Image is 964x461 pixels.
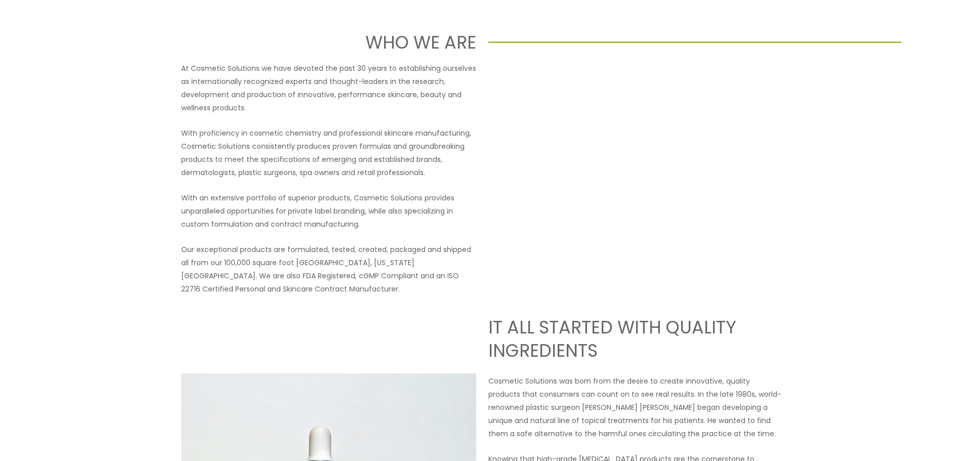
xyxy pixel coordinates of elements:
[488,316,783,362] h2: IT ALL STARTED WITH QUALITY INGREDIENTS
[181,191,476,231] p: With an extensive portfolio of superior products, Cosmetic Solutions provides unparalleled opport...
[488,374,783,440] p: Cosmetic Solutions was born from the desire to create innovative, quality products that consumers...
[488,62,783,228] iframe: Get to know Cosmetic Solutions Private Label Skin Care
[181,62,476,114] p: At Cosmetic Solutions we have devoted the past 30 years to establishing ourselves as internationa...
[181,243,476,296] p: Our exceptional products are formulated, tested, created, packaged and shipped all from our 100,0...
[63,30,476,55] h1: WHO WE ARE
[181,127,476,179] p: With proficiency in cosmetic chemistry and professional skincare manufacturing, Cosmetic Solution...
